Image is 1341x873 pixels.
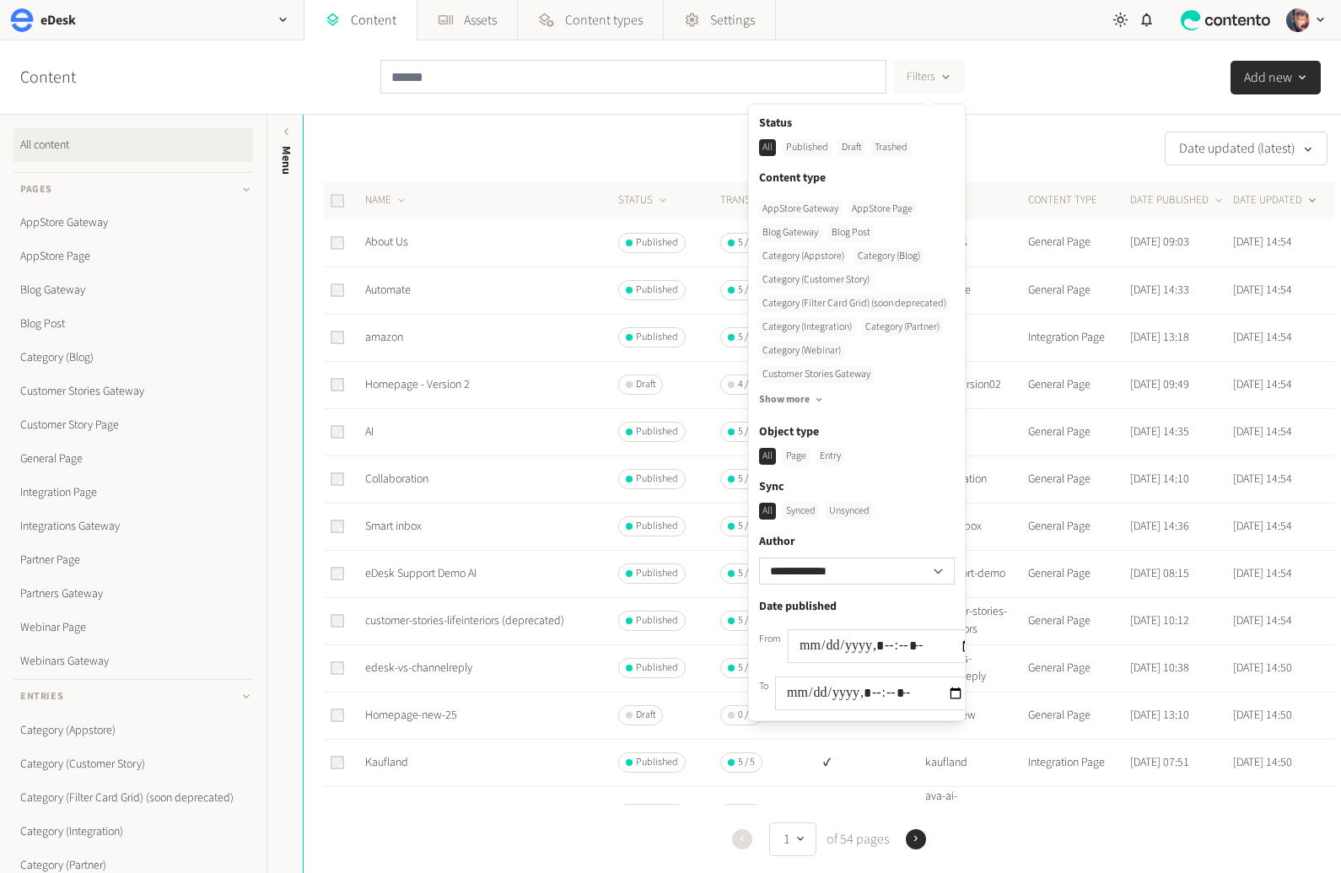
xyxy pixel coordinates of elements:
[13,375,253,408] a: Customer Stories Gateway
[854,248,924,265] div: Category (Blog)
[759,319,855,336] div: Category (Integration)
[13,442,253,476] a: General Page
[822,739,925,786] td: ✔
[1130,329,1189,346] time: [DATE] 13:18
[1130,518,1189,535] time: [DATE] 14:36
[365,565,477,582] a: eDesk Support Demo AI
[783,448,810,465] div: Page
[738,424,755,439] span: 5 / 5
[738,566,755,581] span: 5 / 5
[365,612,564,629] a: customer-stories-lifeinteriors (deprecated)
[759,139,776,156] div: All
[13,644,253,678] a: Webinars Gateway
[1027,455,1130,503] td: General Page
[1027,267,1130,314] td: General Page
[738,377,755,392] span: 4 / 5
[13,408,253,442] a: Customer Story Page
[365,754,408,771] a: Kaufland
[1233,423,1292,440] time: [DATE] 14:54
[924,786,1027,842] td: ava-ai-ecommerce-chatbot
[759,390,823,410] button: Show more
[365,234,408,251] a: About Us
[719,182,822,219] th: Translations
[822,786,925,842] td: ✔
[759,201,842,218] div: AppStore Gateway
[40,10,76,30] h2: eDesk
[365,192,408,209] button: NAME
[1233,518,1292,535] time: [DATE] 14:54
[13,307,253,341] a: Blog Post
[636,660,678,676] span: Published
[1130,707,1189,724] time: [DATE] 13:10
[636,519,678,534] span: Published
[1027,786,1130,842] td: General Page
[924,455,1027,503] td: collaboration
[1165,132,1328,165] button: Date updated (latest)
[1027,314,1130,361] td: Integration Page
[1233,660,1292,676] time: [DATE] 14:50
[1286,8,1310,32] img: Josh Angell
[365,423,374,440] a: AI
[738,708,755,723] span: 0 / 5
[924,361,1027,408] td: home-version02
[738,660,755,676] span: 5 / 5
[365,518,422,535] a: Smart inbox
[365,282,411,299] a: Automate
[738,283,755,298] span: 5 / 5
[365,707,457,724] a: Homepage-new-25
[738,330,755,345] span: 5 / 5
[1233,192,1319,209] button: DATE UPDATED
[759,423,819,440] label: Object type
[924,503,1027,550] td: smart-inbox
[1233,565,1292,582] time: [DATE] 14:54
[13,128,253,162] a: All content
[871,139,911,156] div: Trashed
[1130,565,1189,582] time: [DATE] 08:15
[1233,612,1292,629] time: [DATE] 14:54
[907,68,935,86] span: Filters
[862,319,943,336] div: Category (Partner)
[20,182,52,197] span: Pages
[636,755,678,770] span: Published
[828,224,874,241] div: Blog Post
[1130,754,1189,771] time: [DATE] 07:51
[924,644,1027,692] td: edesk-vs-channelreply
[13,611,253,644] a: Webinar Page
[636,566,678,581] span: Published
[816,448,844,465] div: Entry
[924,739,1027,786] td: kaufland
[924,692,1027,739] td: home-new
[893,60,965,94] button: Filters
[1027,739,1130,786] td: Integration Page
[838,139,864,156] div: Draft
[1233,329,1292,346] time: [DATE] 14:54
[738,755,755,770] span: 5 / 5
[924,597,1027,644] td: customer-stories-lifeinteriors
[1130,471,1189,488] time: [DATE] 14:10
[20,65,115,90] h2: Content
[1027,408,1130,455] td: General Page
[13,781,253,815] a: Category (Filter Card Grid) (soon deprecated)
[759,115,792,132] label: Status
[1130,234,1189,251] time: [DATE] 09:03
[1027,219,1130,267] td: General Page
[20,689,63,704] span: Entries
[636,472,678,487] span: Published
[1233,754,1292,771] time: [DATE] 14:50
[13,815,253,849] a: Category (Integration)
[759,679,768,693] label: To
[924,314,1027,361] td: amazon
[13,714,253,747] a: Category (Appstore)
[759,632,781,646] label: From
[1130,282,1189,299] time: [DATE] 14:33
[636,708,655,723] span: Draft
[1027,644,1130,692] td: General Page
[636,377,655,392] span: Draft
[759,598,955,616] div: Date published
[924,408,1027,455] td: ai
[738,613,755,628] span: 5 / 5
[759,448,776,465] div: All
[738,235,755,251] span: 5 / 5
[618,192,670,209] button: STATUS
